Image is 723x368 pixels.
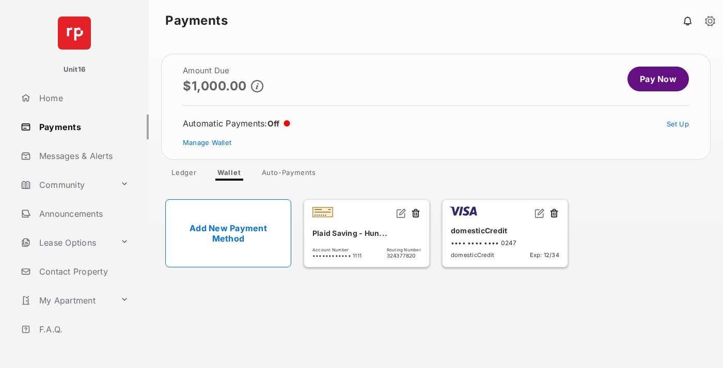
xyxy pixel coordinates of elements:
[183,79,247,93] p: $1,000.00
[312,225,421,242] div: Plaid Saving - Hun...
[396,208,406,218] img: svg+xml;base64,PHN2ZyB2aWV3Qm94PSIwIDAgMjQgMjQiIHdpZHRoPSIxNiIgaGVpZ2h0PSIxNiIgZmlsbD0ibm9uZSIgeG...
[183,138,231,147] a: Manage Wallet
[183,118,290,129] div: Automatic Payments :
[387,247,421,252] span: Routing Number
[58,17,91,50] img: svg+xml;base64,PHN2ZyB4bWxucz0iaHR0cDovL3d3dy53My5vcmcvMjAwMC9zdmciIHdpZHRoPSI2NCIgaGVpZ2h0PSI2NC...
[165,199,291,267] a: Add New Payment Method
[451,239,559,247] div: •••• •••• •••• 0247
[165,14,228,27] strong: Payments
[451,251,494,259] span: domesticCredit
[163,168,205,181] a: Ledger
[451,222,559,239] div: domesticCredit
[530,251,559,259] span: Exp: 12/34
[183,67,263,75] h2: Amount Due
[17,201,149,226] a: Announcements
[17,143,149,168] a: Messages & Alerts
[17,172,116,197] a: Community
[17,86,149,110] a: Home
[667,120,689,128] a: Set Up
[17,259,149,284] a: Contact Property
[254,168,324,181] a: Auto-Payments
[64,65,86,75] p: Unit16
[312,247,361,252] span: Account Number
[209,168,249,181] a: Wallet
[17,288,116,313] a: My Apartment
[268,119,280,129] span: Off
[387,252,421,259] span: 324377820
[535,208,545,218] img: svg+xml;base64,PHN2ZyB2aWV3Qm94PSIwIDAgMjQgMjQiIHdpZHRoPSIxNiIgaGVpZ2h0PSIxNiIgZmlsbD0ibm9uZSIgeG...
[17,115,149,139] a: Payments
[312,252,361,259] span: •••••••••••• 1111
[17,230,116,255] a: Lease Options
[17,317,149,342] a: F.A.Q.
